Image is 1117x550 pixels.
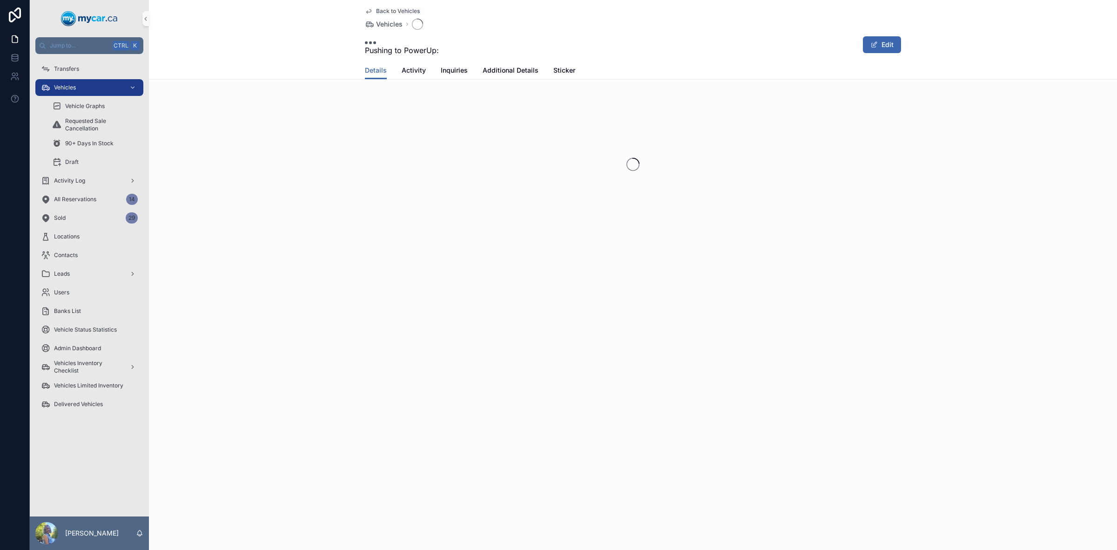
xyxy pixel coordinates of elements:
span: 90+ Days In Stock [65,140,114,147]
a: Vehicle Graphs [47,98,143,115]
span: Draft [65,158,79,166]
span: Delivered Vehicles [54,401,103,408]
a: 90+ Days In Stock [47,135,143,152]
a: Additional Details [483,62,538,81]
span: Pushing to PowerUp: [365,45,439,56]
a: Transfers [35,61,143,77]
span: Activity [402,66,426,75]
a: Vehicles [365,20,403,29]
span: Jump to... [50,42,109,49]
span: K [131,42,139,49]
a: Leads [35,265,143,282]
span: Details [365,66,387,75]
a: Sold29 [35,210,143,226]
div: 14 [126,194,138,205]
div: 29 [126,212,138,224]
img: App logo [61,11,118,26]
a: Details [365,62,387,80]
a: Sticker [553,62,575,81]
span: Users [54,289,69,296]
a: Contacts [35,247,143,264]
button: Jump to...CtrlK [35,37,143,54]
span: Ctrl [113,41,129,50]
span: Sold [54,214,66,222]
a: Vehicles Inventory Checklist [35,359,143,375]
span: Admin Dashboard [54,345,101,352]
span: Inquiries [441,66,468,75]
span: Vehicle Status Statistics [54,326,117,333]
a: Vehicles Limited Inventory [35,377,143,394]
a: Activity [402,62,426,81]
span: All Reservations [54,196,96,203]
a: Draft [47,154,143,170]
span: Vehicles Limited Inventory [54,382,123,389]
a: All Reservations14 [35,191,143,208]
a: Vehicles [35,79,143,96]
span: Sticker [553,66,575,75]
span: Locations [54,233,80,240]
a: Inquiries [441,62,468,81]
span: Leads [54,270,70,278]
a: Banks List [35,303,143,319]
span: Activity Log [54,177,85,184]
span: Transfers [54,65,79,73]
div: scrollable content [30,54,149,425]
span: Requested Sale Cancellation [65,117,134,132]
span: Vehicles [54,84,76,91]
a: Requested Sale Cancellation [47,116,143,133]
a: Activity Log [35,172,143,189]
a: Delivered Vehicles [35,396,143,413]
span: Vehicle Graphs [65,102,105,110]
span: Vehicles Inventory Checklist [54,360,122,374]
a: Vehicle Status Statistics [35,321,143,338]
p: [PERSON_NAME] [65,529,119,538]
span: Additional Details [483,66,538,75]
a: Admin Dashboard [35,340,143,357]
a: Locations [35,228,143,245]
span: Contacts [54,251,78,259]
span: Banks List [54,307,81,315]
span: Vehicles [376,20,403,29]
button: Edit [863,36,901,53]
span: Back to Vehicles [376,7,420,15]
a: Users [35,284,143,301]
a: Back to Vehicles [365,7,420,15]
